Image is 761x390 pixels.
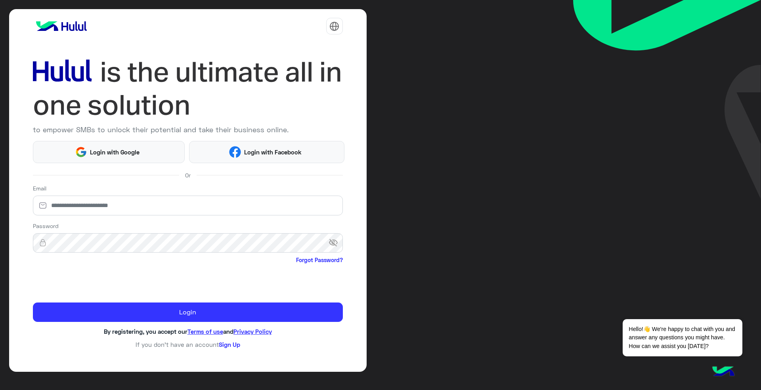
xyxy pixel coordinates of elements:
[296,256,343,264] a: Forgot Password?
[33,239,53,247] img: lock
[223,328,233,335] span: and
[104,328,187,335] span: By registering, you accept our
[33,184,46,192] label: Email
[33,124,343,135] p: to empower SMBs to unlock their potential and take their business online.
[33,141,185,163] button: Login with Google
[87,148,143,157] span: Login with Google
[241,148,304,157] span: Login with Facebook
[33,18,90,34] img: logo
[33,202,53,209] img: email
[623,319,742,356] span: Hello!👋 We're happy to chat with you and answer any questions you might have. How can we assist y...
[33,55,343,122] img: hululLoginTitle_EN.svg
[233,328,272,335] a: Privacy Policy
[33,302,343,322] button: Login
[229,146,241,158] img: Facebook
[187,328,223,335] a: Terms of use
[33,222,59,230] label: Password
[329,21,339,31] img: tab
[75,146,87,158] img: Google
[33,266,153,297] iframe: reCAPTCHA
[329,236,343,250] span: visibility_off
[185,171,191,179] span: Or
[189,141,344,163] button: Login with Facebook
[219,341,240,348] a: Sign Up
[709,358,737,386] img: hulul-logo.png
[33,341,343,348] h6: If you don’t have an account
